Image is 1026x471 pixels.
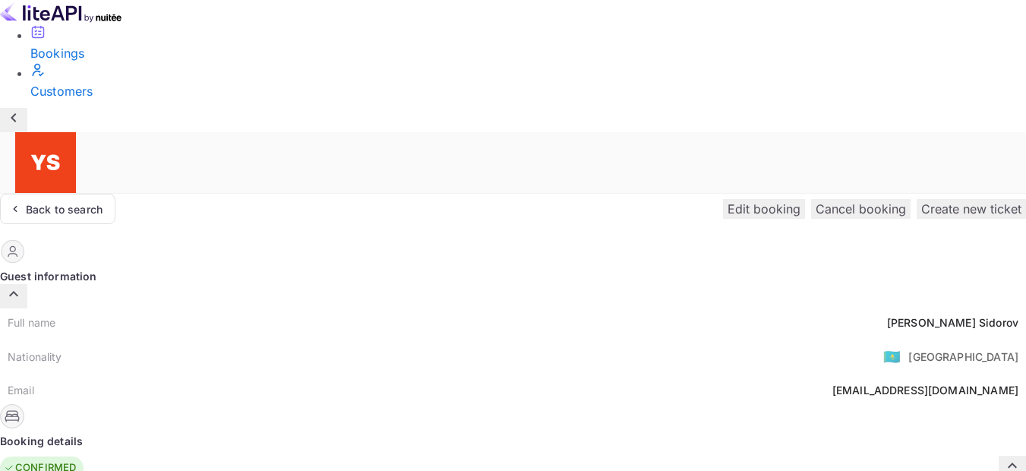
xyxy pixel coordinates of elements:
[883,343,901,370] span: United States
[30,24,1026,62] a: Bookings
[723,199,805,219] button: Edit booking
[15,132,76,193] img: Yandex Support
[908,349,1018,365] div: [GEOGRAPHIC_DATA]
[887,315,1018,330] div: [PERSON_NAME] Sidorov
[832,382,1018,398] div: [EMAIL_ADDRESS][DOMAIN_NAME]
[917,199,1026,219] button: Create new ticket
[8,315,55,330] div: Full name
[8,382,34,398] div: Email
[30,62,1026,100] a: Customers
[30,44,1026,62] div: Bookings
[30,82,1026,100] div: Customers
[26,201,103,217] div: Back to search
[8,349,62,365] div: Nationality
[811,199,911,219] button: Cancel booking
